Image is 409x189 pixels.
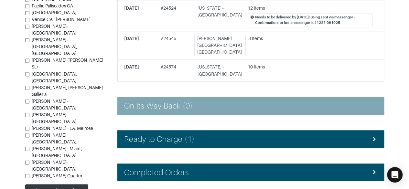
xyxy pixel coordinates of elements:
[25,25,29,29] input: [PERSON_NAME]-[GEOGRAPHIC_DATA]
[32,10,76,15] span: [GEOGRAPHIC_DATA]
[158,5,192,27] div: # 24524
[25,11,29,15] input: [GEOGRAPHIC_DATA]
[195,5,242,27] div: [US_STATE] - [GEOGRAPHIC_DATA]
[255,15,370,26] div: Needs to be delivered by [DATE]! Being sent via messenger - Confirmation for first messenger is #...
[32,125,93,131] span: [PERSON_NAME] - LA, Melrose
[32,3,73,8] span: Pacific Paliscades CA
[32,24,76,36] span: [PERSON_NAME]-[GEOGRAPHIC_DATA]
[25,58,29,63] input: [PERSON_NAME] ([PERSON_NAME] St.)
[32,58,103,69] span: [PERSON_NAME] ([PERSON_NAME] St.)
[194,35,243,56] div: [PERSON_NAME] - [GEOGRAPHIC_DATA], [GEOGRAPHIC_DATA]
[32,71,77,83] span: [GEOGRAPHIC_DATA], [GEOGRAPHIC_DATA]
[195,64,242,77] div: [US_STATE] - [GEOGRAPHIC_DATA]
[248,35,372,42] div: 3 Items
[32,17,91,22] span: Venice CA - [PERSON_NAME]
[32,85,103,97] span: [PERSON_NAME], [PERSON_NAME] Galleria
[25,174,29,178] input: [PERSON_NAME] Quarter
[158,64,192,77] div: # 24574
[32,98,76,110] span: [PERSON_NAME] - [GEOGRAPHIC_DATA]
[25,18,29,22] input: Venice CA - [PERSON_NAME]
[124,36,139,41] span: [DATE]
[124,168,189,177] h4: Completed Orders
[32,146,82,158] span: [PERSON_NAME] - Miami, [GEOGRAPHIC_DATA]
[124,101,193,110] h4: On Its Way Back (0)
[387,167,403,183] div: Open Intercom Messenger
[25,86,29,90] input: [PERSON_NAME], [PERSON_NAME] Galleria
[32,132,77,144] span: [PERSON_NAME][GEOGRAPHIC_DATA].
[124,134,195,144] h4: Ready to Charge (1)
[25,133,29,137] input: [PERSON_NAME][GEOGRAPHIC_DATA].
[25,38,29,42] input: [PERSON_NAME] - [GEOGRAPHIC_DATA], [GEOGRAPHIC_DATA]
[25,113,29,117] input: [PERSON_NAME][GEOGRAPHIC_DATA]
[158,35,192,56] div: # 24545
[32,173,82,178] span: [PERSON_NAME] Quarter
[25,126,29,131] input: [PERSON_NAME] - LA, Melrose
[25,160,29,164] input: [PERSON_NAME]- [GEOGRAPHIC_DATA]
[248,5,372,12] div: 12 Items
[25,99,29,103] input: [PERSON_NAME] - [GEOGRAPHIC_DATA]
[124,5,139,11] span: [DATE]
[248,64,372,70] div: 10 Items
[32,159,76,171] span: [PERSON_NAME]- [GEOGRAPHIC_DATA]
[124,64,139,69] span: [DATE]
[25,72,29,76] input: [GEOGRAPHIC_DATA], [GEOGRAPHIC_DATA]
[25,4,29,8] input: Pacific Paliscades CA
[32,112,76,124] span: [PERSON_NAME][GEOGRAPHIC_DATA]
[25,147,29,151] input: [PERSON_NAME] - Miami, [GEOGRAPHIC_DATA]
[32,37,77,56] span: [PERSON_NAME] - [GEOGRAPHIC_DATA], [GEOGRAPHIC_DATA]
